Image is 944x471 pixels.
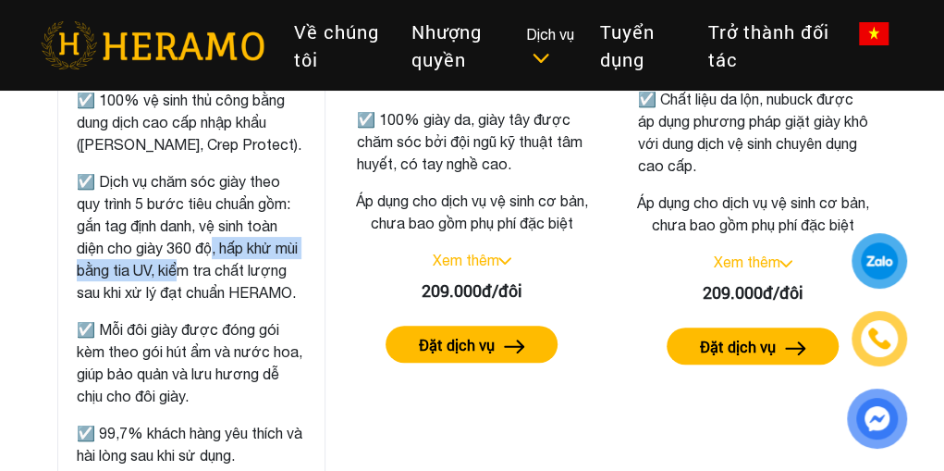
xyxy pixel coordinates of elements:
img: arrow_down.svg [498,257,511,265]
a: Xem thêm [713,254,779,270]
div: 209.000đ/đôi [353,279,592,304]
img: arrow_down.svg [779,260,792,267]
a: Tuyển dụng [584,10,693,81]
p: Áp dụng cho dịch vụ vệ sinh cơ bản, chưa bao gồm phụ phí đặc biệt [353,190,592,234]
div: 209.000đ/đôi [633,280,872,305]
p: ☑️ 99,7% khách hàng yêu thích và hài lòng sau khi sử dụng. [77,422,306,466]
a: Về chúng tôi [279,10,397,81]
p: ☑️ 100% vệ sinh thủ công bằng dung dịch cao cấp nhập khẩu ([PERSON_NAME], Crep Protect). [77,89,306,155]
div: Dịch vụ [526,23,584,68]
img: arrow [785,341,806,355]
p: ☑️ Chất liệu da lộn, nubuck được áp dụng phương pháp giặt giày khô với dung dịch vệ sinh chuyên d... [637,88,868,177]
a: Xem thêm [432,252,498,268]
button: Đặt dịch vụ [667,328,839,365]
p: ☑️ 100% giày da, giày tây được chăm sóc bởi đội ngũ kỹ thuật tâm huyết, có tay nghề cao. [357,108,588,175]
button: Đặt dịch vụ [386,326,558,363]
img: phone-icon [868,328,890,350]
img: arrow [504,340,525,353]
p: ☑️ Mỗi đôi giày được đóng gói kèm theo gói hút ẩm và nước hoa, giúp bảo quản và lưu hương dễ chịu... [77,318,306,407]
p: Áp dụng cho dịch vụ vệ sinh cơ bản, chưa bao gồm phụ phí đặc biệt [633,192,872,236]
p: ☑️ Dịch vụ chăm sóc giày theo quy trình 5 bước tiêu chuẩn gồm: gắn tag định danh, vệ sinh toàn di... [77,170,306,304]
a: Nhượng quyền [397,10,526,81]
label: Đặt dịch vụ [419,334,495,356]
a: phone-icon [854,314,904,364]
a: Đặt dịch vụ arrow [633,328,872,365]
img: subToggleIcon [531,49,550,68]
a: Trở thành đối tác [693,10,844,81]
a: Đặt dịch vụ arrow [353,326,592,363]
img: heramo-logo.png [41,21,264,69]
img: vn-flag.png [859,22,889,45]
label: Đặt dịch vụ [700,336,776,358]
